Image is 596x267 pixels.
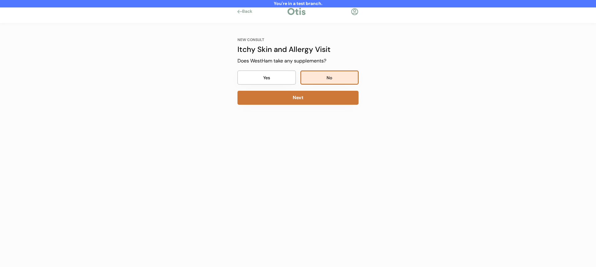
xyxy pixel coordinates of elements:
button: No [300,71,359,85]
div: NEW CONSULT [237,37,264,43]
div: Does WestHam take any supplements? [237,58,326,64]
button: Yes [237,71,296,85]
div: Back [242,8,256,15]
div: Itchy Skin and Allergy Visit [237,44,359,55]
button: Next [237,91,359,105]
